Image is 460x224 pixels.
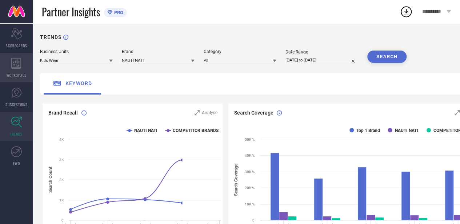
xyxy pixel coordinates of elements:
[134,128,157,133] text: NAUTI NATI
[234,110,273,116] span: Search Coverage
[285,49,358,55] div: Date Range
[204,49,276,54] div: Category
[245,153,255,157] text: 40K %
[59,158,64,162] text: 3K
[245,170,255,174] text: 30K %
[400,5,413,18] div: Open download list
[65,80,92,86] span: keyword
[48,167,53,193] tspan: Search Count
[195,110,200,115] svg: Zoom
[173,128,219,133] text: COMPETITOR BRANDS
[245,186,255,190] text: 20K %
[233,163,239,196] tspan: Search Coverage
[59,137,64,141] text: 4K
[40,34,61,40] h1: TRENDS
[112,10,123,15] span: PRO
[201,110,217,115] span: Analyse
[40,49,113,54] div: Business Units
[245,202,255,206] text: 10K %
[13,161,20,166] span: FWD
[5,102,28,107] span: SUGGESTIONS
[285,56,358,64] input: Select date range
[59,178,64,182] text: 2K
[42,4,100,19] span: Partner Insights
[356,128,380,133] text: Top 1 Brand
[10,131,23,137] span: TRENDS
[395,128,418,133] text: NAUTI NATI
[122,49,195,54] div: Brand
[455,110,460,115] svg: Zoom
[48,110,78,116] span: Brand Recall
[367,51,407,63] button: SEARCH
[61,218,64,222] text: 0
[59,198,64,202] text: 1K
[245,137,255,141] text: 50K %
[7,72,27,78] span: WORKSPACE
[6,43,27,48] span: SCORECARDS
[252,218,255,222] text: 0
